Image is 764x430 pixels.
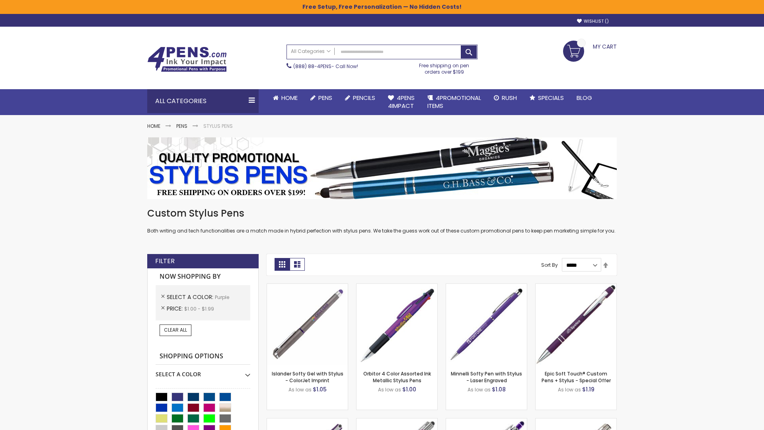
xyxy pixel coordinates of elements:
[577,18,609,24] a: Wishlist
[536,284,616,365] img: 4P-MS8B-Purple
[577,94,592,102] span: Blog
[215,294,229,301] span: Purple
[167,293,215,301] span: Select A Color
[184,305,214,312] span: $1.00 - $1.99
[558,386,581,393] span: As low as
[287,45,335,58] a: All Categories
[164,326,187,333] span: Clear All
[536,283,616,290] a: 4P-MS8B-Purple
[523,89,570,107] a: Specials
[541,262,558,268] label: Sort By
[176,123,187,129] a: Pens
[275,258,290,271] strong: Grid
[203,123,233,129] strong: Stylus Pens
[156,365,250,378] div: Select A Color
[402,385,416,393] span: $1.00
[468,386,491,393] span: As low as
[272,370,343,383] a: Islander Softy Gel with Stylus - ColorJet Imprint
[147,123,160,129] a: Home
[147,207,617,220] h1: Custom Stylus Pens
[147,89,259,113] div: All Categories
[388,94,415,110] span: 4Pens 4impact
[267,418,348,425] a: Avendale Velvet Touch Stylus Gel Pen-Purple
[147,207,617,235] div: Both writing and tech functionalities are a match made in hybrid perfection with stylus pens. We ...
[156,268,250,285] strong: Now Shopping by
[487,89,523,107] a: Rush
[582,385,594,393] span: $1.19
[293,63,331,70] a: (888) 88-4PENS
[281,94,298,102] span: Home
[147,137,617,199] img: Stylus Pens
[446,418,527,425] a: Phoenix Softy with Stylus Pen - Laser-Purple
[378,386,401,393] span: As low as
[538,94,564,102] span: Specials
[451,370,522,383] a: Minnelli Softy Pen with Stylus - Laser Engraved
[446,284,527,365] img: Minnelli Softy Pen with Stylus - Laser Engraved-Purple
[155,257,175,266] strong: Filter
[313,385,327,393] span: $1.05
[411,59,478,75] div: Free shipping on pen orders over $199
[167,305,184,313] span: Price
[427,94,481,110] span: 4PROMOTIONAL ITEMS
[357,418,437,425] a: Tres-Chic with Stylus Metal Pen - Standard Laser-Purple
[156,348,250,365] strong: Shopping Options
[160,324,191,336] a: Clear All
[421,89,487,115] a: 4PROMOTIONALITEMS
[267,89,304,107] a: Home
[570,89,598,107] a: Blog
[267,283,348,290] a: Islander Softy Gel with Stylus - ColorJet Imprint-Purple
[339,89,382,107] a: Pencils
[288,386,312,393] span: As low as
[363,370,431,383] a: Orbitor 4 Color Assorted Ink Metallic Stylus Pens
[291,48,331,55] span: All Categories
[492,385,506,393] span: $1.08
[382,89,421,115] a: 4Pens4impact
[446,283,527,290] a: Minnelli Softy Pen with Stylus - Laser Engraved-Purple
[304,89,339,107] a: Pens
[502,94,517,102] span: Rush
[267,284,348,365] img: Islander Softy Gel with Stylus - ColorJet Imprint-Purple
[536,418,616,425] a: Tres-Chic Touch Pen - Standard Laser-Purple
[542,370,611,383] a: Epic Soft Touch® Custom Pens + Stylus - Special Offer
[357,283,437,290] a: Orbitor 4 Color Assorted Ink Metallic Stylus Pens-Purple
[353,94,375,102] span: Pencils
[318,94,332,102] span: Pens
[293,63,358,70] span: - Call Now!
[147,47,227,72] img: 4Pens Custom Pens and Promotional Products
[357,284,437,365] img: Orbitor 4 Color Assorted Ink Metallic Stylus Pens-Purple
